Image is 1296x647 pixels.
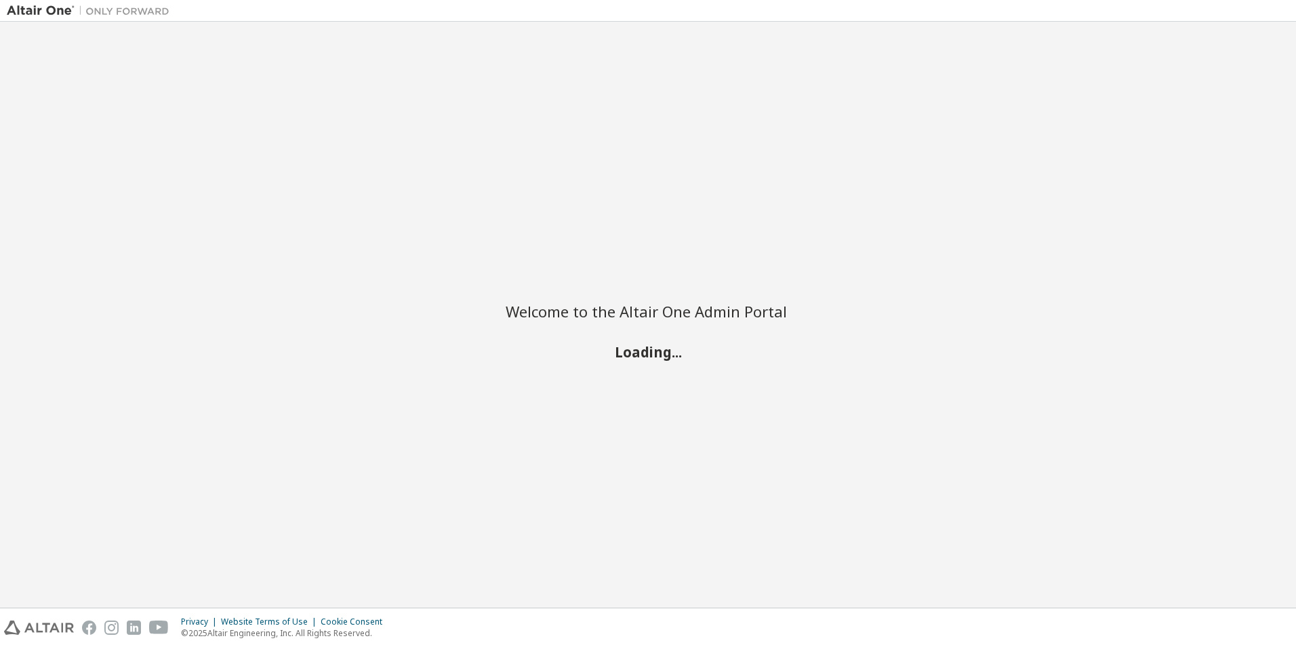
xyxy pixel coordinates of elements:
[506,302,790,321] h2: Welcome to the Altair One Admin Portal
[181,627,390,639] p: © 2025 Altair Engineering, Inc. All Rights Reserved.
[149,621,169,635] img: youtube.svg
[181,616,221,627] div: Privacy
[221,616,321,627] div: Website Terms of Use
[4,621,74,635] img: altair_logo.svg
[506,343,790,361] h2: Loading...
[321,616,390,627] div: Cookie Consent
[82,621,96,635] img: facebook.svg
[127,621,141,635] img: linkedin.svg
[104,621,119,635] img: instagram.svg
[7,4,176,18] img: Altair One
